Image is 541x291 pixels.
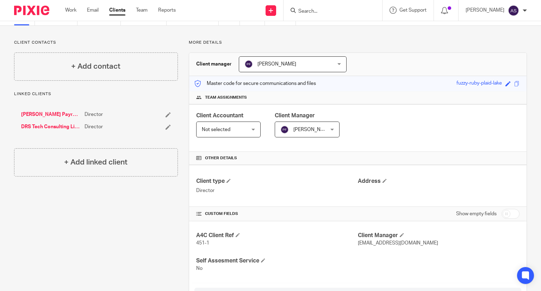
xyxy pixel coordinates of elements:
span: Client Accountant [196,113,243,118]
p: Director [196,187,358,194]
h4: + Add linked client [64,157,128,168]
span: 451-1 [196,241,209,246]
span: Not selected [202,127,230,132]
img: svg%3E [508,5,519,16]
span: Team assignments [205,95,247,100]
h4: + Add contact [71,61,120,72]
p: More details [189,40,527,45]
a: Email [87,7,99,14]
span: Get Support [399,8,427,13]
h4: Client type [196,178,358,185]
a: Team [136,7,148,14]
p: [PERSON_NAME] [466,7,504,14]
span: [PERSON_NAME] [293,127,332,132]
h4: CUSTOM FIELDS [196,211,358,217]
span: Director [85,111,103,118]
img: svg%3E [244,60,253,68]
div: fuzzy-ruby-plaid-lake [456,80,502,88]
a: [PERSON_NAME] Payroll Services Ltd [21,111,81,118]
p: Client contacts [14,40,178,45]
h3: Client manager [196,61,232,68]
a: Work [65,7,76,14]
a: DRS Tech Consulting Limited [21,123,81,130]
label: Show empty fields [456,210,497,217]
span: Other details [205,155,237,161]
a: Clients [109,7,125,14]
span: [EMAIL_ADDRESS][DOMAIN_NAME] [358,241,438,246]
img: svg%3E [280,125,289,134]
h4: Address [358,178,520,185]
h4: Self Assesment Service [196,257,358,265]
input: Search [298,8,361,15]
a: Reports [158,7,176,14]
h4: Client Manager [358,232,520,239]
span: Director [85,123,103,130]
img: Pixie [14,6,49,15]
span: [PERSON_NAME] [257,62,296,67]
p: Master code for secure communications and files [194,80,316,87]
span: No [196,266,203,271]
p: Linked clients [14,91,178,97]
span: Client Manager [275,113,315,118]
h4: A4C Client Ref [196,232,358,239]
